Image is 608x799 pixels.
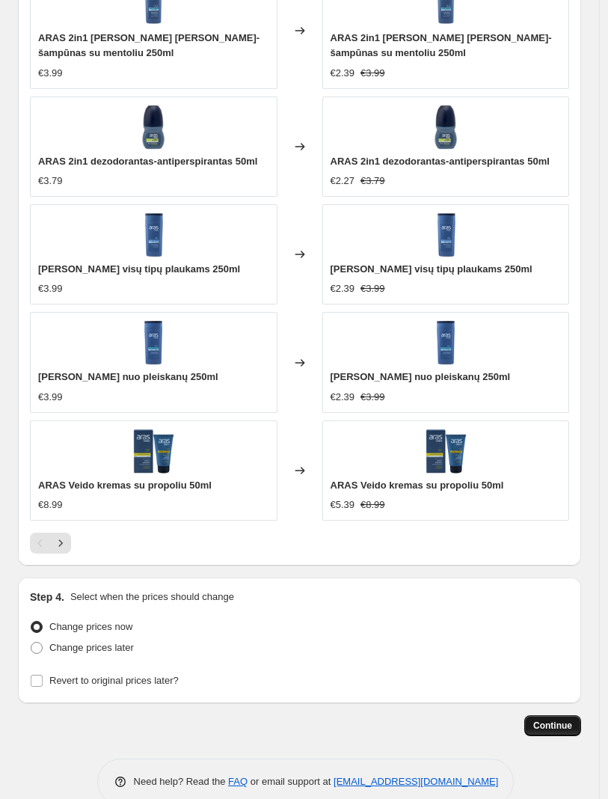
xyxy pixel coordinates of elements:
[50,533,71,554] button: Next
[38,174,63,189] div: €3.79
[331,390,355,405] div: €2.39
[131,320,176,365] img: 4770001006337_01_80x.png
[331,174,355,189] div: €2.27
[38,498,63,512] div: €8.99
[38,390,63,405] div: €3.99
[331,263,532,275] span: [PERSON_NAME] visų tipų plaukams 250ml
[131,105,176,150] img: 4770001006276_01_80x.png
[49,621,132,632] span: Change prices now
[248,776,334,787] span: or email support at
[334,776,498,787] a: [EMAIL_ADDRESS][DOMAIN_NAME]
[423,212,468,257] img: 4770001006313_01_80x.png
[228,776,248,787] a: FAQ
[423,320,468,365] img: 4770001006337_01_80x.png
[423,105,468,150] img: 4770001006276_01_80x.png
[38,66,63,81] div: €3.99
[70,590,234,604] p: Select when the prices should change
[38,480,212,491] span: ARAS Veido kremas su propoliu 50ml
[360,66,385,81] strike: €3.99
[331,66,355,81] div: €2.39
[360,281,385,296] strike: €3.99
[331,371,511,382] span: [PERSON_NAME] nuo pleiskanų 250ml
[331,498,355,512] div: €5.39
[38,156,257,167] span: ARAS 2in1 dezodorantas-antiperspirantas 50ml
[331,281,355,296] div: €2.39
[360,174,385,189] strike: €3.79
[131,429,176,474] img: 4770001006344_01_80x.png
[533,720,572,732] span: Continue
[38,371,218,382] span: [PERSON_NAME] nuo pleiskanų 250ml
[30,590,64,604] h2: Step 4.
[131,212,176,257] img: 4770001006313_01_80x.png
[38,281,63,296] div: €3.99
[49,675,179,686] span: Revert to original prices later?
[524,715,581,736] button: Continue
[423,429,468,474] img: 4770001006344_01_80x.png
[30,533,71,554] nav: Pagination
[38,263,240,275] span: [PERSON_NAME] visų tipų plaukams 250ml
[134,776,229,787] span: Need help? Read the
[331,32,552,58] span: ARAS 2in1 [PERSON_NAME] [PERSON_NAME]-šampūnas su mentoliu 250ml
[360,498,385,512] strike: €8.99
[360,390,385,405] strike: €3.99
[331,480,504,491] span: ARAS Veido kremas su propoliu 50ml
[38,32,260,58] span: ARAS 2in1 [PERSON_NAME] [PERSON_NAME]-šampūnas su mentoliu 250ml
[49,642,134,653] span: Change prices later
[331,156,550,167] span: ARAS 2in1 dezodorantas-antiperspirantas 50ml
